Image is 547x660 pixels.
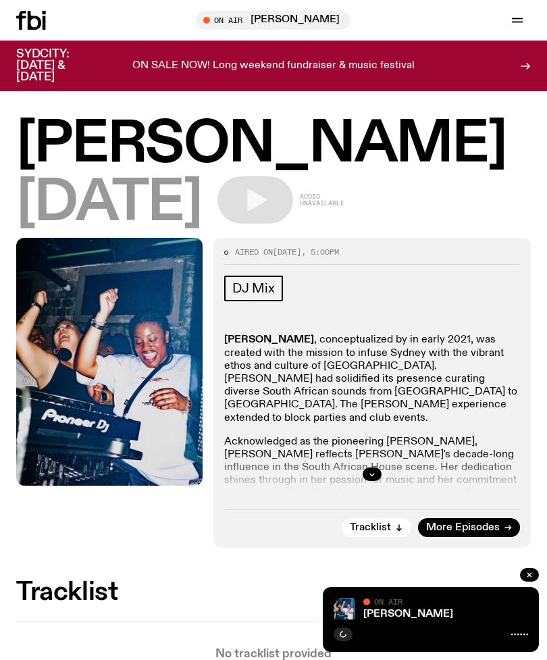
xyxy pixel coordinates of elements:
a: DJ Mix [224,276,283,301]
a: More Episodes [418,518,520,537]
button: On Air[PERSON_NAME] [197,11,350,30]
span: Aired on [235,247,273,257]
span: [DATE] [16,176,201,231]
p: ON SALE NOW! Long weekend fundraiser & music festival [132,60,415,72]
h3: SYDCITY: [DATE] & [DATE] [16,49,103,83]
a: [PERSON_NAME] [363,609,453,619]
button: Tracklist [342,518,411,537]
span: Tracklist [350,523,391,533]
h2: Tracklist [16,580,531,605]
span: More Episodes [426,523,500,533]
h1: [PERSON_NAME] [16,118,531,172]
span: Audio unavailable [300,193,344,207]
p: Acknowledged as the pioneering [PERSON_NAME], [PERSON_NAME] reflects [PERSON_NAME]'s decade-long ... [224,436,520,513]
p: , conceptualized by in early 2021, was created with the mission to infuse Sydney with the vibrant... [224,334,520,424]
p: No tracklist provided [16,649,531,660]
span: DJ Mix [232,281,275,296]
strong: [PERSON_NAME] [224,334,314,345]
span: On Air [374,597,402,606]
span: , 5:00pm [301,247,339,257]
span: [DATE] [273,247,301,257]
